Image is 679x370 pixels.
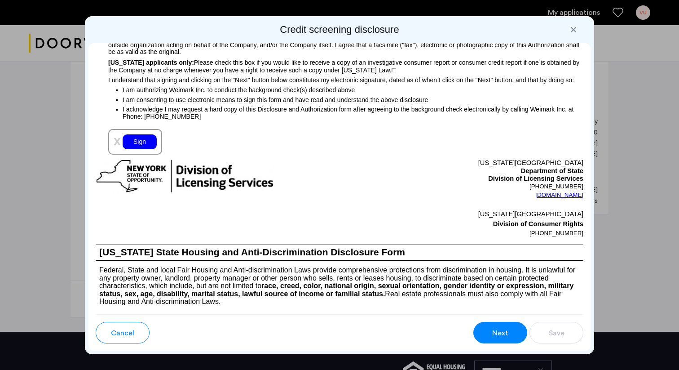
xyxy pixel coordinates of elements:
img: 4LAxfPwtD6BVinC2vKR9tPz10Xbrctccj4YAocJUAAAAASUVORK5CYIIA [392,68,396,72]
div: Sign [123,134,157,149]
span: Next [492,328,508,339]
img: new-york-logo.png [96,159,274,194]
span: Save [549,328,564,339]
b: race, creed, color, national origin, sexual orientation, gender identity or expression, military ... [99,282,573,297]
span: x [114,134,121,148]
p: I am authorizing Weimark Inc. to conduct the background check(s) described above [123,84,583,95]
p: I am consenting to use electronic means to sign this form and have read and understand the above ... [123,95,583,105]
h1: [US_STATE] State Housing and Anti-Discrimination Disclosure Form [96,245,583,260]
p: Federal, State and local Fair Housing and Anti-discrimination Laws provide comprehensive protecti... [96,261,583,305]
p: [US_STATE][GEOGRAPHIC_DATA] [339,209,583,219]
p: Please check this box if you would like to receive a copy of an investigative consumer report or ... [96,55,583,74]
p: Division of Licensing Services [339,175,583,183]
p: Division of Consumer Rights [339,219,583,229]
p: Department of State [339,167,583,175]
button: button [473,322,527,343]
span: Cancel [111,328,134,339]
button: button [529,322,583,343]
p: [PHONE_NUMBER] [339,229,583,238]
p: [PHONE_NUMBER] [339,183,583,190]
p: I acknowledge I may request a hard copy of this Disclosure and Authorization form after agreeing ... [123,106,583,120]
p: I understand that signing and clicking on the "Next" button below constitutes my electronic signa... [96,74,583,84]
a: [DOMAIN_NAME] [535,191,583,200]
p: [US_STATE][GEOGRAPHIC_DATA] [339,159,583,167]
span: [US_STATE] applicants only: [108,59,194,66]
h2: Credit screening disclosure [88,23,591,36]
button: button [96,322,150,343]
